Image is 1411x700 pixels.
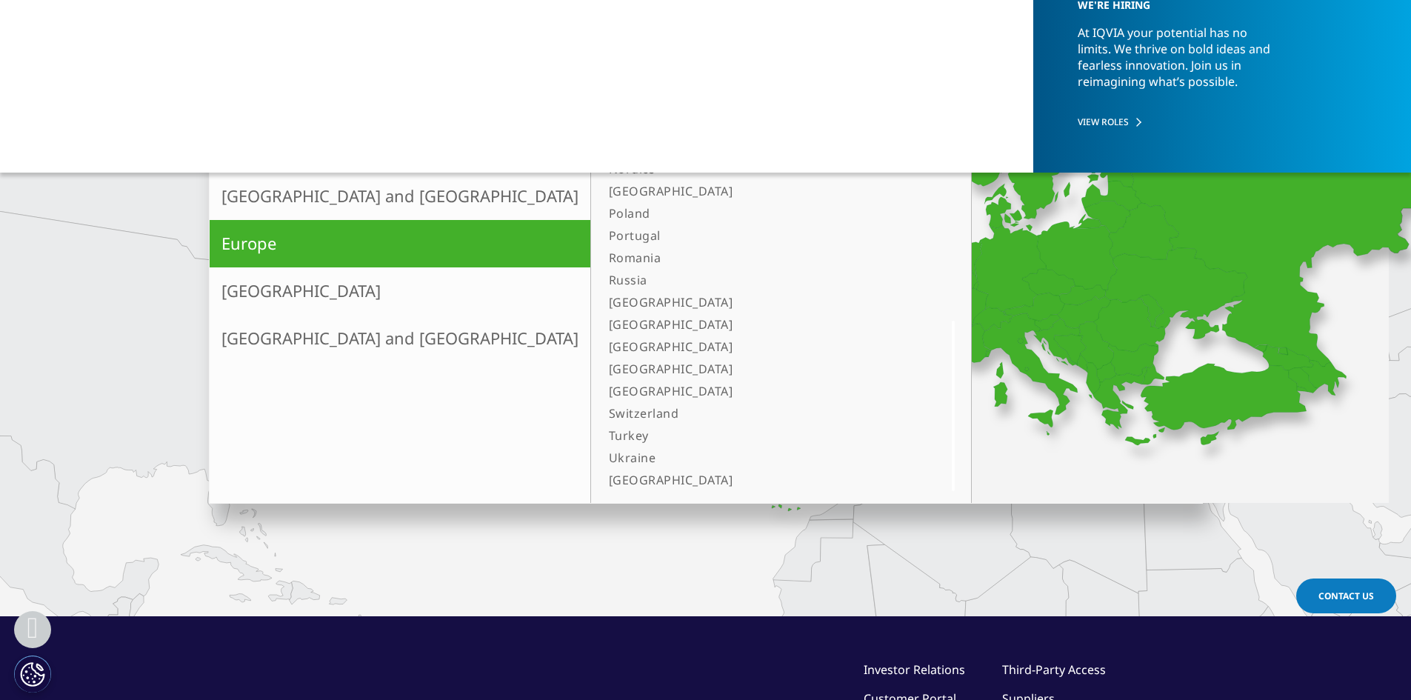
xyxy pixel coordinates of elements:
[1078,116,1355,128] a: VIEW ROLES
[603,336,922,358] a: [GEOGRAPHIC_DATA]
[603,402,922,424] a: Switzerland
[1078,24,1282,103] p: At IQVIA your potential has no limits. We thrive on bold ideas and fearless innovation. Join us i...
[603,269,922,291] a: Russia
[1296,579,1396,613] a: Contact Us
[210,220,590,267] a: Europe
[603,424,922,447] a: Turkey
[1318,590,1374,602] span: Contact Us
[603,313,922,336] a: [GEOGRAPHIC_DATA]
[210,315,590,362] a: [GEOGRAPHIC_DATA] and [GEOGRAPHIC_DATA]
[603,180,922,202] a: [GEOGRAPHIC_DATA]
[210,267,590,315] a: [GEOGRAPHIC_DATA]
[603,447,922,469] a: Ukraine
[603,291,922,313] a: [GEOGRAPHIC_DATA]
[603,224,922,247] a: Portugal
[1002,661,1106,678] a: Third-Party Access
[210,173,590,220] a: [GEOGRAPHIC_DATA] and [GEOGRAPHIC_DATA]
[603,358,922,380] a: [GEOGRAPHIC_DATA]
[603,380,922,402] a: [GEOGRAPHIC_DATA]
[603,469,922,491] a: [GEOGRAPHIC_DATA]
[603,247,922,269] a: Romania
[603,202,922,224] a: Poland
[14,656,51,693] button: Cookies Settings
[864,661,965,678] a: Investor Relations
